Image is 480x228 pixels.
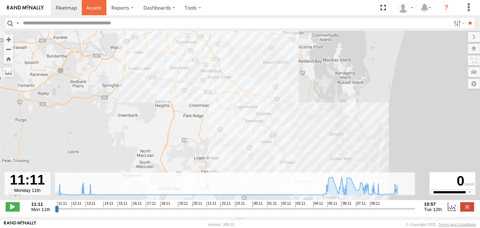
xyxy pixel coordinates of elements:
[160,201,170,207] span: 18:11
[356,201,366,207] span: 07:11
[313,201,323,207] span: 04:11
[468,79,480,89] label: Map Settings
[451,18,466,28] label: Search Filter Options
[341,201,351,207] span: 06:11
[406,222,476,227] div: © Copyright 2025 -
[424,207,442,212] span: Tue 12th Aug 2025
[15,18,20,28] label: Search Query
[7,5,44,10] img: rand-logo.svg
[207,201,216,207] span: 21:11
[132,201,142,207] span: 16:11
[72,201,81,207] span: 12:11
[178,201,188,207] span: 19:11
[4,44,13,54] button: Zoom out
[4,54,13,64] button: Zoom Home
[31,207,50,212] span: Mon 11th Aug 2025
[327,201,337,207] span: 05:11
[86,201,96,207] span: 13:11
[439,222,476,227] a: Terms and Conditions
[424,201,442,207] strong: 10:57
[295,201,305,207] span: 03:11
[31,201,50,207] strong: 11:11
[267,201,277,207] span: 01:11
[221,201,230,207] span: 22:11
[431,173,474,189] div: 0
[4,35,13,44] button: Zoom in
[395,2,416,13] div: Danielle Caldwell
[192,201,202,207] span: 20:11
[253,201,263,207] span: 00:11
[460,202,474,211] label: Close
[118,201,128,207] span: 15:11
[57,201,67,207] span: 11:11
[6,202,20,211] label: Play/Stop
[4,221,36,228] a: Visit our Website
[235,201,245,207] span: 23:11
[146,201,156,207] span: 17:11
[4,67,13,77] label: Measure
[281,201,291,207] span: 02:11
[208,222,235,227] div: Version: 305.01
[103,201,113,207] span: 14:11
[370,201,380,207] span: 08:11
[441,2,452,13] i: ?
